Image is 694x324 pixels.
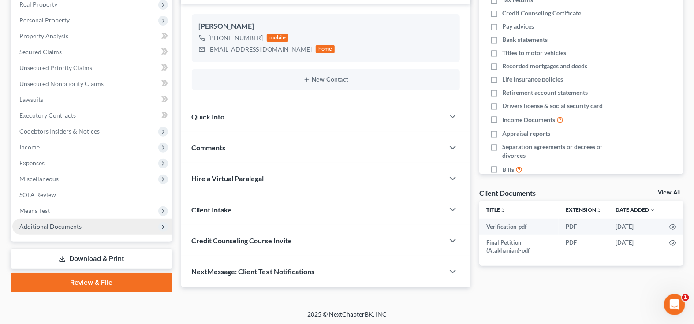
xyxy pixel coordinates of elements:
div: [EMAIL_ADDRESS][DOMAIN_NAME] [209,45,312,54]
span: Secured Claims [19,48,62,56]
span: Personal Property [19,16,70,24]
td: [DATE] [608,219,662,235]
div: Client Documents [479,188,536,197]
td: [DATE] [608,235,662,259]
span: Separation agreements or decrees of divorces [502,142,625,160]
a: Extensionunfold_more [566,206,601,213]
span: Executory Contracts [19,112,76,119]
span: Property Analysis [19,32,68,40]
span: Recorded mortgages and deeds [502,62,587,71]
span: Credit Counseling Certificate [502,9,581,18]
span: Bills [502,165,514,174]
span: Income Documents [502,115,555,124]
span: Bank statements [502,35,548,44]
td: PDF [559,235,608,259]
a: Download & Print [11,249,172,269]
span: Pay advices [502,22,534,31]
td: Final Petition (Atakhanian)-pdf [479,235,559,259]
span: Life insurance policies [502,75,563,84]
span: Real Property [19,0,57,8]
span: Hire a Virtual Paralegal [192,174,264,182]
i: expand_more [650,208,655,213]
a: Executory Contracts [12,108,172,123]
span: SOFA Review [19,191,56,198]
a: Lawsuits [12,92,172,108]
span: Retirement account statements [502,88,588,97]
span: NextMessage: Client Text Notifications [192,267,315,276]
span: 1 [682,294,689,301]
i: unfold_more [500,208,505,213]
span: Drivers license & social security card [502,101,603,110]
span: Quick Info [192,112,225,121]
span: Comments [192,143,226,152]
span: Additional Documents [19,223,82,230]
td: PDF [559,219,608,235]
div: [PHONE_NUMBER] [209,34,263,42]
span: Unsecured Priority Claims [19,64,92,71]
a: Date Added expand_more [616,206,655,213]
span: Miscellaneous [19,175,59,182]
a: View All [658,190,680,196]
a: Unsecured Priority Claims [12,60,172,76]
div: home [316,45,335,53]
td: Verification-pdf [479,219,559,235]
span: Credit Counseling Course Invite [192,236,292,245]
span: Means Test [19,207,50,214]
a: Review & File [11,273,172,292]
div: [PERSON_NAME] [199,21,453,32]
a: Secured Claims [12,44,172,60]
i: unfold_more [596,208,601,213]
span: Titles to motor vehicles [502,48,566,57]
iframe: Intercom live chat [664,294,685,315]
span: Appraisal reports [502,129,550,138]
span: Client Intake [192,205,232,214]
a: SOFA Review [12,187,172,203]
a: Unsecured Nonpriority Claims [12,76,172,92]
span: Lawsuits [19,96,43,103]
a: Property Analysis [12,28,172,44]
a: Titleunfold_more [486,206,505,213]
span: Unsecured Nonpriority Claims [19,80,104,87]
div: mobile [267,34,289,42]
span: Codebtors Insiders & Notices [19,127,100,135]
span: Expenses [19,159,45,167]
span: Income [19,143,40,151]
button: New Contact [199,76,453,83]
